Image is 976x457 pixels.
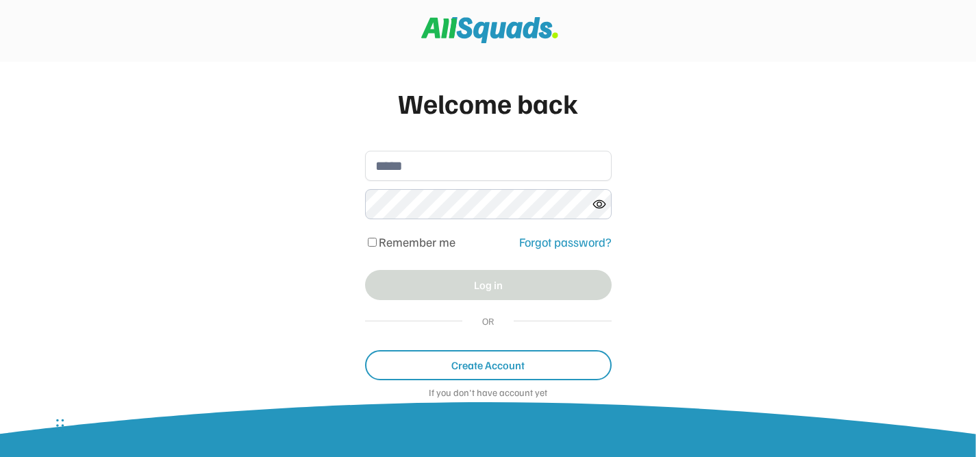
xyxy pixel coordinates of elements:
div: Forgot password? [519,233,612,251]
div: If you don't have account yet [365,387,612,401]
img: Squad%20Logo.svg [421,17,558,43]
label: Remember me [379,234,455,249]
div: OR [476,314,500,328]
button: Create Account [365,350,612,380]
div: Welcome back [365,82,612,123]
button: Log in [365,270,612,300]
